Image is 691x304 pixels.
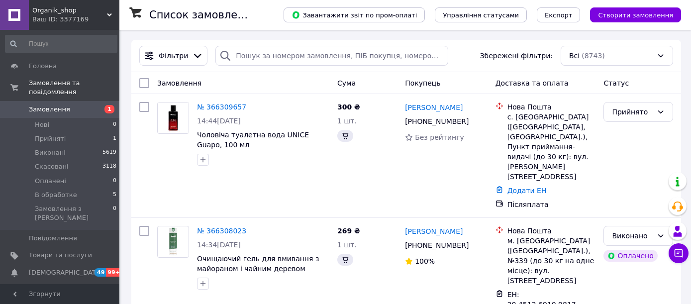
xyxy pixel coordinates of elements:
[405,79,440,87] span: Покупець
[157,102,189,134] a: Фото товару
[35,177,66,186] span: Оплачені
[29,234,77,243] span: Повідомлення
[197,255,319,283] a: Очищаючий гель для вмивання з майораном і чайним деревом Thalia, 200 мл
[337,103,360,111] span: 300 ₴
[337,227,360,235] span: 269 ₴
[106,268,122,277] span: 99+
[197,117,241,125] span: 14:44[DATE]
[507,236,596,286] div: м. [GEOGRAPHIC_DATA] ([GEOGRAPHIC_DATA].), №339 (до 30 кг на одне місце): вул. [STREET_ADDRESS]
[29,268,102,277] span: [DEMOGRAPHIC_DATA]
[32,6,107,15] span: Organik_shop
[35,134,66,143] span: Прийняті
[149,9,250,21] h1: Список замовлень
[29,62,57,71] span: Головна
[337,241,357,249] span: 1 шт.
[405,102,463,112] a: [PERSON_NAME]
[197,227,246,235] a: № 366308023
[113,134,116,143] span: 1
[415,257,435,265] span: 100%
[113,191,116,200] span: 5
[159,51,188,61] span: Фільтри
[29,105,70,114] span: Замовлення
[35,120,49,129] span: Нові
[612,106,653,117] div: Прийнято
[113,177,116,186] span: 0
[443,11,519,19] span: Управління статусами
[157,79,201,87] span: Замовлення
[580,10,681,18] a: Створити замовлення
[35,148,66,157] span: Виконані
[405,241,469,249] span: [PHONE_NUMBER]
[35,204,113,222] span: Замовлення з [PERSON_NAME]
[102,148,116,157] span: 5619
[5,35,117,53] input: Пошук
[435,7,527,22] button: Управління статусами
[104,105,114,113] span: 1
[480,51,553,61] span: Збережені фільтри:
[197,103,246,111] a: № 366309657
[102,162,116,171] span: 3118
[569,51,580,61] span: Всі
[113,120,116,129] span: 0
[495,79,569,87] span: Доставка та оплата
[598,11,673,19] span: Створити замовлення
[582,52,605,60] span: (8743)
[284,7,425,22] button: Завантажити звіт по пром-оплаті
[197,131,309,149] a: Чоловіча туалетна вода UNICE Guapo, 100 мл
[603,250,657,262] div: Оплачено
[337,79,356,87] span: Cума
[158,102,189,133] img: Фото товару
[507,226,596,236] div: Нова Пошта
[292,10,417,19] span: Завантажити звіт по пром-оплаті
[166,226,181,257] img: Фото товару
[197,241,241,249] span: 14:34[DATE]
[537,7,581,22] button: Експорт
[337,117,357,125] span: 1 шт.
[405,226,463,236] a: [PERSON_NAME]
[545,11,573,19] span: Експорт
[507,200,596,209] div: Післяплата
[669,243,689,263] button: Чат з покупцем
[507,112,596,182] div: с. [GEOGRAPHIC_DATA] ([GEOGRAPHIC_DATA], [GEOGRAPHIC_DATA].), Пункт приймання-видачі (до 30 кг): ...
[29,79,119,97] span: Замовлення та повідомлення
[32,15,119,24] div: Ваш ID: 3377169
[590,7,681,22] button: Створити замовлення
[35,191,77,200] span: В обработке
[603,79,629,87] span: Статус
[215,46,448,66] input: Пошук за номером замовлення, ПІБ покупця, номером телефону, Email, номером накладної
[29,251,92,260] span: Товари та послуги
[612,230,653,241] div: Виконано
[415,133,464,141] span: Без рейтингу
[157,226,189,258] a: Фото товару
[35,162,69,171] span: Скасовані
[113,204,116,222] span: 0
[405,117,469,125] span: [PHONE_NUMBER]
[95,268,106,277] span: 49
[507,102,596,112] div: Нова Пошта
[507,187,547,195] a: Додати ЕН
